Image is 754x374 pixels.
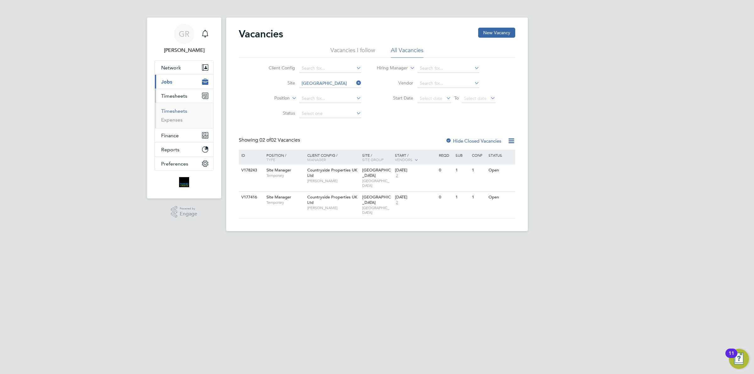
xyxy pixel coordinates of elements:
a: Expenses [161,117,183,123]
span: [GEOGRAPHIC_DATA] [362,194,391,205]
label: Position [254,95,290,101]
div: Showing [239,137,301,144]
span: [PERSON_NAME] [307,178,359,183]
div: 11 [729,353,734,361]
a: Powered byEngage [171,206,198,218]
div: Conf [470,150,487,160]
span: Engage [180,211,197,217]
span: Type [266,157,275,162]
span: Select date [464,95,487,101]
span: Site Manager [266,194,291,200]
span: 2 [395,173,399,178]
span: [GEOGRAPHIC_DATA] [362,178,392,188]
div: Open [487,165,514,176]
span: Vendors [395,157,413,162]
label: Site [259,80,295,86]
span: Powered by [180,206,197,211]
button: Finance [155,128,213,142]
label: Hide Closed Vacancies [445,138,501,144]
div: Client Config / [306,150,361,165]
li: Vacancies I follow [331,46,375,58]
div: [DATE] [395,168,436,173]
div: 0 [437,192,454,203]
span: 2 [395,200,399,205]
input: Select one [299,109,361,118]
span: 02 Vacancies [260,137,300,143]
button: Network [155,61,213,74]
label: Status [259,110,295,116]
a: Go to home page [155,177,214,187]
button: Reports [155,143,213,156]
input: Search for... [418,79,479,88]
button: Timesheets [155,89,213,103]
div: ID [240,150,262,160]
input: Search for... [299,94,361,103]
div: Timesheets [155,103,213,128]
span: Site Manager [266,167,291,173]
div: Position / [262,150,306,165]
button: Open Resource Center, 11 new notifications [729,349,749,369]
button: New Vacancy [478,28,515,38]
span: Finance [161,133,179,138]
span: Network [161,65,181,71]
label: Vendor [377,80,413,86]
div: Reqd [437,150,454,160]
label: Hiring Manager [372,65,408,71]
span: GR [179,30,189,38]
span: Site Group [362,157,384,162]
button: Preferences [155,157,213,171]
a: GR[PERSON_NAME] [155,24,214,54]
span: Jobs [161,79,172,85]
button: Jobs [155,75,213,89]
span: Reports [161,147,179,153]
input: Search for... [418,64,479,73]
div: V177416 [240,192,262,203]
div: Site / [361,150,394,165]
h2: Vacancies [239,28,283,40]
span: Timesheets [161,93,187,99]
div: 1 [454,165,470,176]
span: [PERSON_NAME] [307,205,359,210]
span: Select date [420,95,442,101]
img: bromak-logo-retina.png [179,177,189,187]
span: Countryside Properties UK Ltd [307,194,357,205]
span: Temporary [266,173,304,178]
div: 0 [437,165,454,176]
span: Manager [307,157,326,162]
span: Temporary [266,200,304,205]
label: Start Date [377,95,413,101]
span: Gareth Richardson [155,46,214,54]
div: 1 [470,192,487,203]
span: Countryside Properties UK Ltd [307,167,357,178]
span: To [452,94,461,102]
span: [GEOGRAPHIC_DATA] [362,205,392,215]
input: Search for... [299,64,361,73]
span: 02 of [260,137,271,143]
nav: Main navigation [147,18,221,198]
div: Status [487,150,514,160]
div: 1 [470,165,487,176]
div: [DATE] [395,195,436,200]
div: Open [487,192,514,203]
div: Start / [393,150,437,165]
div: 1 [454,192,470,203]
div: V178243 [240,165,262,176]
span: [GEOGRAPHIC_DATA] [362,167,391,178]
a: Timesheets [161,108,187,114]
span: Preferences [161,161,188,167]
input: Search for... [299,79,361,88]
li: All Vacancies [391,46,423,58]
label: Client Config [259,65,295,71]
div: Sub [454,150,470,160]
